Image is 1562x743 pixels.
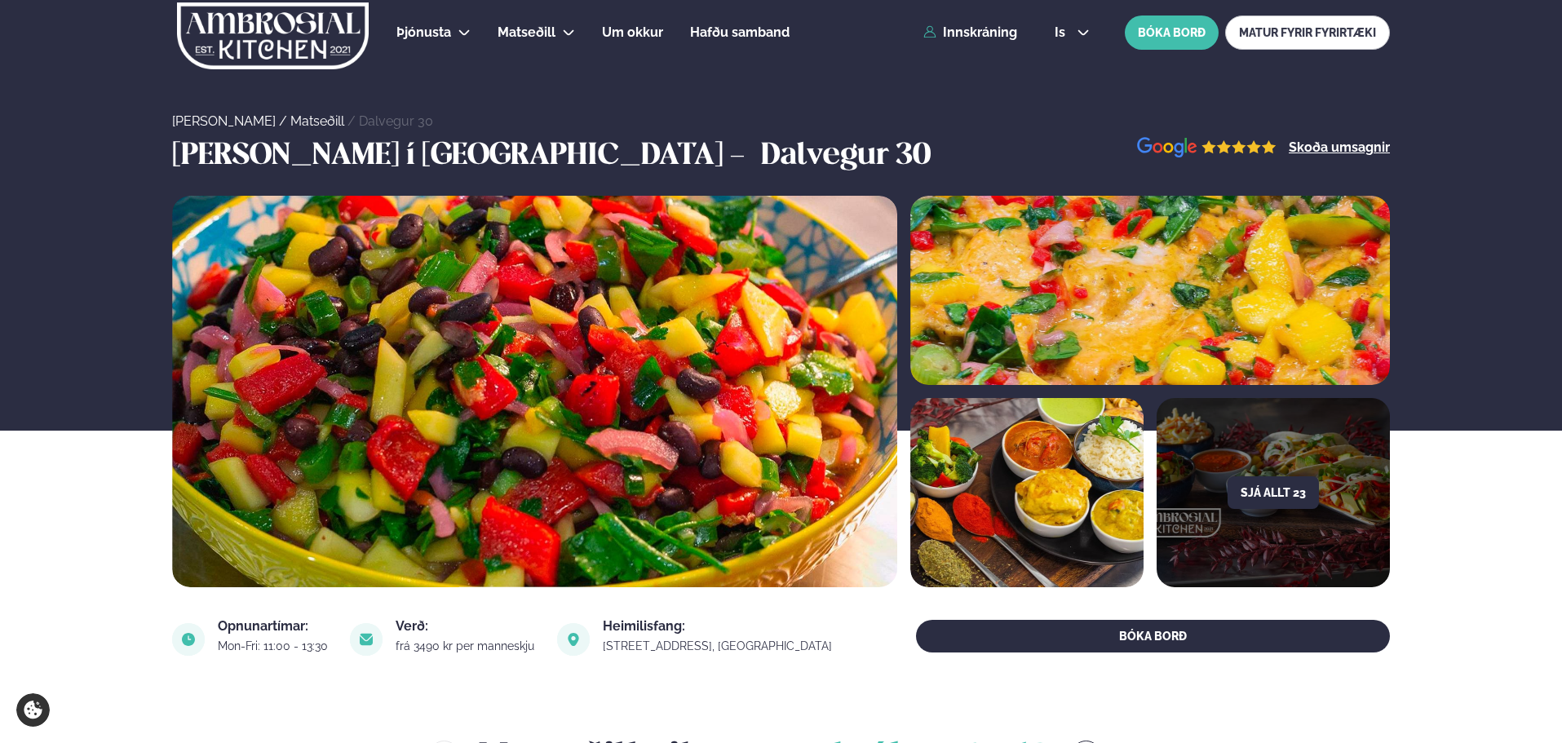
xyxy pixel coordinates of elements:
span: / [279,113,290,129]
span: Hafðu samband [690,24,790,40]
img: image alt [172,196,897,587]
a: Hafðu samband [690,23,790,42]
div: frá 3490 kr per manneskju [396,639,537,652]
h3: Dalvegur 30 [761,137,931,176]
div: Opnunartímar: [218,620,330,633]
img: logo [175,2,370,69]
img: image alt [910,196,1390,385]
span: Þjónusta [396,24,451,40]
button: is [1042,26,1103,39]
span: is [1055,26,1070,39]
a: link [603,636,834,656]
button: BÓKA BORÐ [916,620,1390,652]
a: MATUR FYRIR FYRIRTÆKI [1225,15,1390,50]
a: Cookie settings [16,693,50,727]
img: image alt [172,623,205,656]
img: image alt [557,623,590,656]
a: Matseðill [290,113,344,129]
div: Verð: [396,620,537,633]
img: image alt [910,398,1144,587]
button: Sjá allt 23 [1228,476,1319,509]
a: Þjónusta [396,23,451,42]
div: Mon-Fri: 11:00 - 13:30 [218,639,330,652]
img: image alt [1137,137,1277,159]
div: Heimilisfang: [603,620,834,633]
span: Um okkur [602,24,663,40]
span: Matseðill [498,24,555,40]
a: Matseðill [498,23,555,42]
h3: [PERSON_NAME] í [GEOGRAPHIC_DATA] - [172,137,753,176]
a: [PERSON_NAME] [172,113,276,129]
button: BÓKA BORÐ [1125,15,1219,50]
a: Skoða umsagnir [1289,141,1390,154]
img: image alt [350,623,383,656]
a: Innskráning [923,25,1017,40]
a: Um okkur [602,23,663,42]
a: Dalvegur 30 [359,113,433,129]
span: / [347,113,359,129]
